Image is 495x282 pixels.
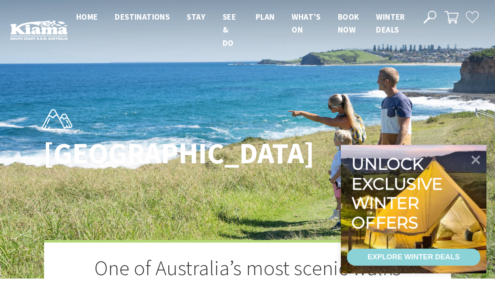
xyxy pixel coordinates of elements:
span: Winter Deals [376,12,405,35]
span: Plan [256,12,275,22]
a: EXPLORE WINTER DEALS [347,249,480,266]
span: Home [76,12,98,22]
img: Kiama Logo [10,20,68,40]
span: Book now [338,12,359,35]
span: Stay [187,12,206,22]
div: EXPLORE WINTER DEALS [367,249,459,266]
div: Unlock exclusive winter offers [352,154,446,232]
nav: Main Menu [68,10,414,49]
span: Destinations [115,12,170,22]
span: What’s On [292,12,320,35]
h1: [GEOGRAPHIC_DATA] [43,137,285,169]
span: See & Do [223,12,236,48]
